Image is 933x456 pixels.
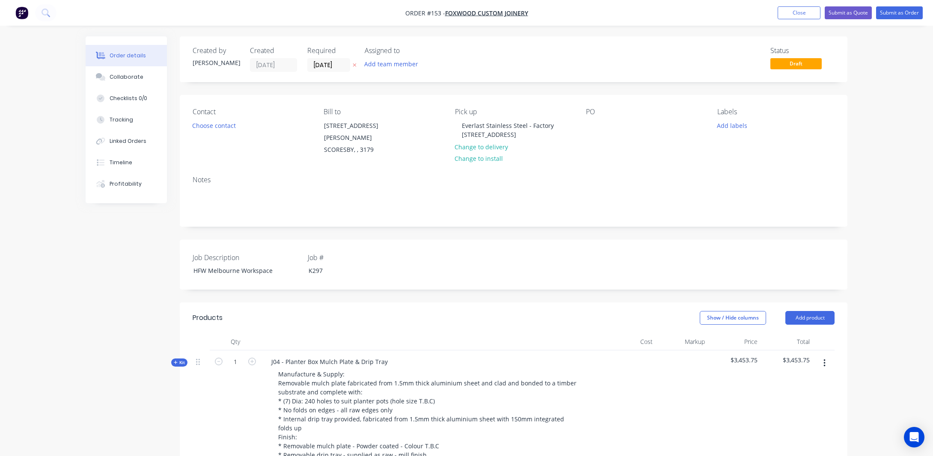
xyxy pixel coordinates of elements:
[193,176,835,184] div: Notes
[302,264,409,277] div: K297
[193,108,310,116] div: Contact
[193,58,240,67] div: [PERSON_NAME]
[761,333,814,350] div: Total
[603,333,656,350] div: Cost
[712,119,752,131] button: Add labels
[770,58,822,69] span: Draft
[764,355,810,364] span: $3,453.75
[193,252,300,263] label: Job Description
[193,47,240,55] div: Created by
[365,47,450,55] div: Assigned to
[110,137,146,145] div: Linked Orders
[700,311,766,325] button: Show / Hide columns
[717,108,835,116] div: Labels
[450,141,513,152] button: Change to delivery
[86,130,167,152] button: Linked Orders
[586,108,703,116] div: PO
[110,52,146,59] div: Order details
[110,95,147,102] div: Checklists 0/0
[656,333,709,350] div: Markup
[193,313,223,323] div: Products
[110,73,143,81] div: Collaborate
[110,180,142,188] div: Profitability
[365,58,423,70] button: Add team member
[770,47,835,55] div: Status
[187,264,294,277] div: HFW Melbourne Workspace
[876,6,923,19] button: Submit as Order
[171,358,187,367] button: Kit
[86,45,167,66] button: Order details
[324,108,441,116] div: Bill to
[308,252,415,263] label: Job #
[317,119,402,156] div: [STREET_ADDRESS][PERSON_NAME]SCORESBY, , 3179
[324,144,395,156] div: SCORESBY, , 3179
[15,6,28,19] img: Factory
[188,119,241,131] button: Choose contact
[455,108,572,116] div: Pick up
[86,88,167,109] button: Checklists 0/0
[174,359,185,366] span: Kit
[904,427,924,447] div: Open Intercom Messenger
[450,153,508,164] button: Change to install
[445,9,528,17] a: Foxwood Custom Joinery
[324,120,395,144] div: [STREET_ADDRESS][PERSON_NAME]
[86,173,167,195] button: Profitability
[712,355,758,364] span: $3,453.75
[264,355,395,368] div: J04 - Planter Box Mulch Plate & Drip Tray
[405,9,445,17] span: Order #153 -
[86,66,167,88] button: Collaborate
[110,159,132,166] div: Timeline
[785,311,835,325] button: Add product
[708,333,761,350] div: Price
[455,119,561,141] div: Everlast Stainless Steel - Factory [STREET_ADDRESS]
[778,6,820,19] button: Close
[360,58,423,70] button: Add team member
[110,116,133,124] div: Tracking
[86,152,167,173] button: Timeline
[307,47,354,55] div: Required
[250,47,297,55] div: Created
[86,109,167,130] button: Tracking
[825,6,872,19] button: Submit as Quote
[210,333,261,350] div: Qty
